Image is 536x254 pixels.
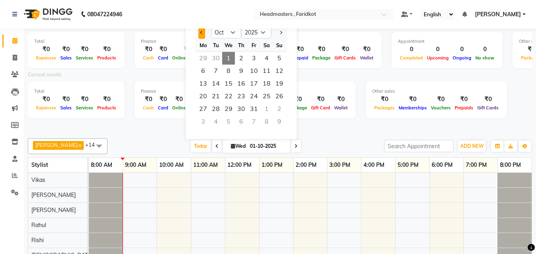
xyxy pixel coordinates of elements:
div: ₹0 [372,95,397,104]
span: Memberships [397,105,429,111]
span: Prepaids [453,105,475,111]
div: Sa [260,39,273,52]
span: 16 [235,77,248,90]
div: Thursday, October 30, 2025 [235,103,248,115]
span: 31 [248,103,260,115]
span: Gift Cards [332,55,358,61]
span: Services [74,105,95,111]
div: Thursday, October 16, 2025 [235,77,248,90]
span: 9 [235,65,248,77]
a: 8:00 AM [89,159,114,171]
a: 3:00 PM [327,159,352,171]
div: Redemption [269,38,375,45]
div: Tu [209,39,222,52]
span: Packages [372,105,397,111]
span: Cash [141,55,156,61]
a: 5:00 PM [396,159,421,171]
div: Wednesday, October 8, 2025 [222,65,235,77]
span: Wallet [332,105,350,111]
span: Package [287,105,309,111]
span: [PERSON_NAME] [475,10,521,19]
span: Completed [398,55,425,61]
span: 18 [260,77,273,90]
div: ₹0 [58,95,74,104]
div: ₹0 [74,45,95,54]
select: Select year [241,27,271,38]
div: Sunday, October 19, 2025 [273,77,286,90]
span: Gift Cards [475,105,501,111]
div: Wednesday, November 5, 2025 [222,115,235,128]
button: Next month [277,26,284,39]
div: ₹0 [429,95,453,104]
span: Stylist [31,161,48,168]
div: 0 [451,45,473,54]
div: Total [34,88,118,95]
span: [PERSON_NAME] [35,142,78,148]
span: 5 [273,52,286,65]
span: 6 [197,65,209,77]
div: Saturday, October 18, 2025 [260,77,273,90]
span: Rahul [31,222,46,229]
div: Sunday, November 9, 2025 [273,115,286,128]
span: 4 [260,52,273,65]
div: Friday, October 24, 2025 [248,90,260,103]
a: 12:00 PM [225,159,254,171]
input: 2025-10-01 [248,140,287,152]
a: 4:00 PM [361,159,386,171]
div: Tuesday, October 7, 2025 [209,65,222,77]
button: Previous month [198,26,205,39]
div: Friday, October 31, 2025 [248,103,260,115]
div: Mo [197,39,209,52]
div: Monday, October 13, 2025 [197,77,209,90]
div: Saturday, October 25, 2025 [260,90,273,103]
div: ₹0 [397,95,429,104]
div: Thursday, October 2, 2025 [235,52,248,65]
div: Tuesday, October 14, 2025 [209,77,222,90]
div: ₹0 [475,95,501,104]
span: 8 [222,65,235,77]
div: Thursday, October 23, 2025 [235,90,248,103]
span: 22 [222,90,235,103]
span: 1 [222,52,235,65]
span: 13 [197,77,209,90]
div: Thursday, October 9, 2025 [235,65,248,77]
div: Saturday, October 11, 2025 [260,65,273,77]
span: 28 [209,103,222,115]
div: Saturday, November 8, 2025 [260,115,273,128]
span: Online [170,105,188,111]
div: ₹0 [290,45,310,54]
b: 08047224946 [87,3,122,25]
span: ADD NEW [460,143,484,149]
div: ₹0 [34,45,58,54]
div: Wednesday, October 1, 2025 [222,52,235,65]
div: Monday, October 27, 2025 [197,103,209,115]
div: Tuesday, October 28, 2025 [209,103,222,115]
span: Expenses [34,55,58,61]
span: [PERSON_NAME] [31,191,76,199]
div: ₹0 [74,95,95,104]
a: 2:00 PM [294,159,319,171]
label: Current month [28,71,61,78]
span: Card [156,105,170,111]
span: No show [473,55,496,61]
div: Monday, October 6, 2025 [197,65,209,77]
div: 0 [398,45,425,54]
div: Friday, October 3, 2025 [248,52,260,65]
span: 14 [209,77,222,90]
span: Today [191,140,211,152]
div: Total [34,38,118,45]
select: Select month [211,27,241,38]
a: 9:00 AM [123,159,148,171]
div: Saturday, November 1, 2025 [260,103,273,115]
span: Sales [58,55,74,61]
div: Friday, November 7, 2025 [248,115,260,128]
span: 15 [222,77,235,90]
div: Sunday, November 2, 2025 [273,103,286,115]
span: Ongoing [451,55,473,61]
span: Vikas [31,176,45,183]
span: 17 [248,77,260,90]
div: Appointment [398,38,496,45]
span: Wallet [358,55,375,61]
div: Friday, October 17, 2025 [248,77,260,90]
span: 3 [248,52,260,65]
